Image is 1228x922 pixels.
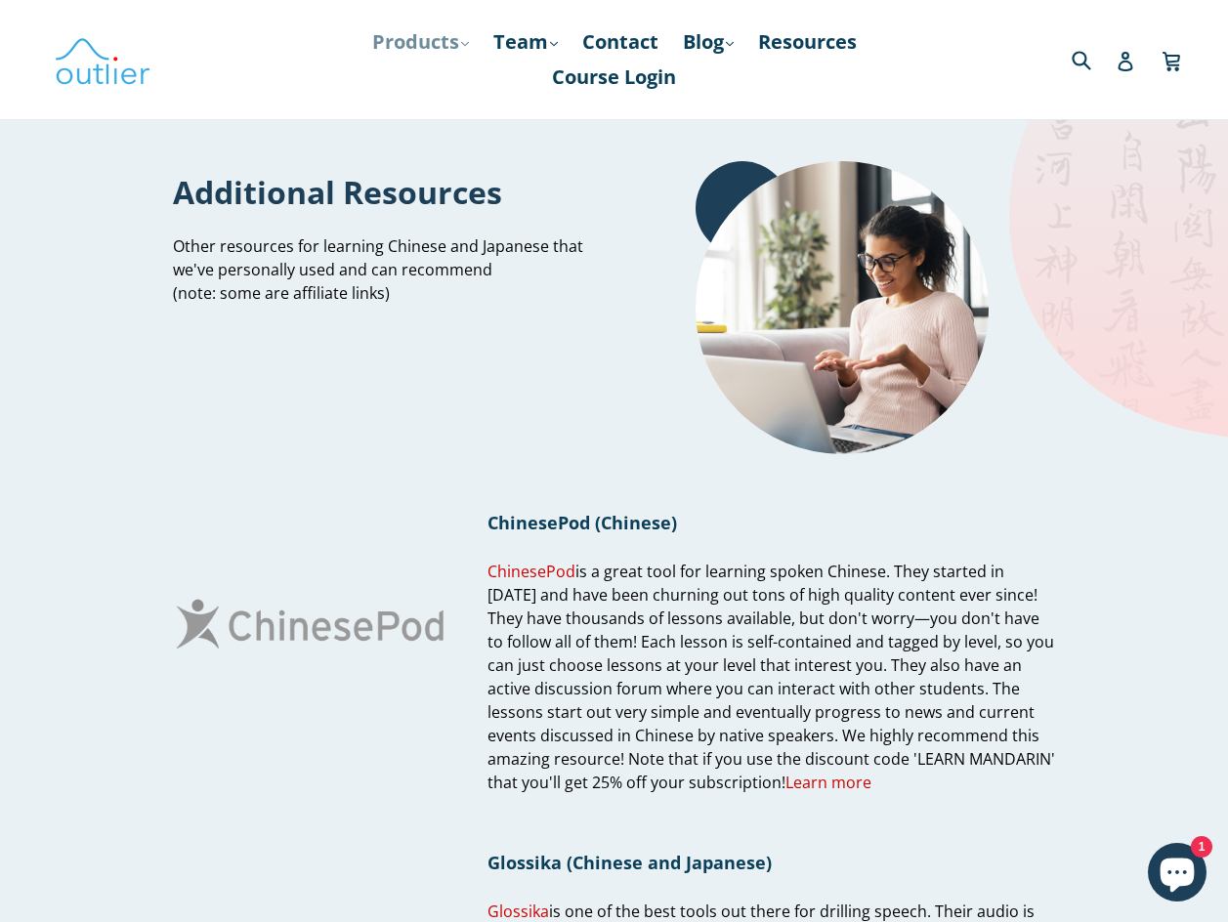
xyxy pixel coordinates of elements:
a: Contact [572,24,668,60]
h1: Additional Resources [173,171,600,213]
img: Outlier Linguistics [54,31,151,88]
input: Search [1067,39,1121,79]
span: Other resources for learning Chinese and Japanese that we've personally used and can recommend (n... [173,235,583,304]
a: Blog [673,24,743,60]
a: Resources [748,24,867,60]
h1: Glossika (Chinese and Japanese) [487,851,1055,874]
span: is a great tool for learning spoken Chinese. They started in [DATE] and have been churning out to... [487,561,1055,794]
a: Products [362,24,479,60]
a: ChinesePod [487,561,575,583]
a: Course Login [542,60,686,95]
h1: ChinesePod (Chinese) [487,511,1055,534]
inbox-online-store-chat: Shopify online store chat [1142,843,1212,906]
a: Team [484,24,568,60]
span: ChinesePod [487,561,575,582]
span: Learn more [785,772,871,793]
a: Learn more [785,772,871,794]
